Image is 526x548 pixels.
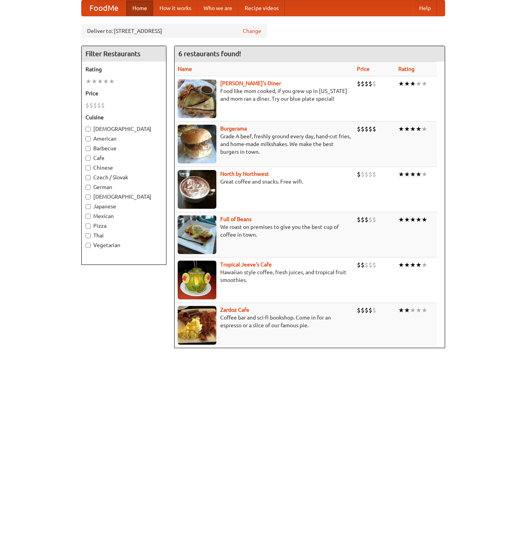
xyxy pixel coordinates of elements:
[365,306,368,314] li: $
[416,170,421,179] li: ★
[86,214,91,219] input: Mexican
[404,125,410,133] li: ★
[410,125,416,133] li: ★
[410,261,416,269] li: ★
[372,261,376,269] li: $
[410,170,416,179] li: ★
[372,170,376,179] li: $
[86,232,162,239] label: Thai
[82,0,126,16] a: FoodMe
[91,77,97,86] li: ★
[416,79,421,88] li: ★
[365,170,368,179] li: $
[86,135,162,143] label: American
[86,223,91,228] input: Pizza
[220,261,272,268] a: Tropical Jeeve's Cafe
[372,125,376,133] li: $
[421,170,427,179] li: ★
[361,215,365,224] li: $
[421,79,427,88] li: ★
[178,223,351,239] p: We roast on premises to give you the best cup of coffee in town.
[413,0,437,16] a: Help
[97,101,101,110] li: $
[398,125,404,133] li: ★
[86,233,91,238] input: Thai
[86,127,91,132] input: [DEMOGRAPHIC_DATA]
[101,101,105,110] li: $
[357,79,361,88] li: $
[361,125,365,133] li: $
[220,125,247,132] a: Burgerama
[361,170,365,179] li: $
[178,132,351,156] p: Grade A beef, freshly ground every day, hand-cut fries, and home-made milkshakes. We make the bes...
[398,306,404,314] li: ★
[178,178,351,186] p: Great coffee and snacks. Free wifi.
[398,215,404,224] li: ★
[421,261,427,269] li: ★
[243,27,261,35] a: Change
[86,113,162,121] h5: Cuisine
[103,77,109,86] li: ★
[93,101,97,110] li: $
[86,144,162,152] label: Barbecue
[410,215,416,224] li: ★
[365,125,368,133] li: $
[410,306,416,314] li: ★
[372,215,376,224] li: $
[220,171,269,177] a: North by Northwest
[178,261,216,299] img: jeeves.jpg
[178,268,351,284] p: Hawaiian style coffee, fresh juices, and tropical fruit smoothies.
[372,306,376,314] li: $
[368,125,372,133] li: $
[82,46,166,62] h4: Filter Restaurants
[357,215,361,224] li: $
[178,215,216,254] img: beans.jpg
[86,65,162,73] h5: Rating
[86,183,162,191] label: German
[178,66,192,72] a: Name
[357,125,361,133] li: $
[357,306,361,314] li: $
[86,203,162,210] label: Japanese
[361,79,365,88] li: $
[86,165,91,170] input: Chinese
[404,261,410,269] li: ★
[410,79,416,88] li: ★
[86,212,162,220] label: Mexican
[178,125,216,163] img: burgerama.jpg
[421,306,427,314] li: ★
[89,101,93,110] li: $
[416,306,421,314] li: ★
[368,215,372,224] li: $
[86,146,91,151] input: Barbecue
[220,307,249,313] a: Zardoz Cafe
[81,24,267,38] div: Deliver to: [STREET_ADDRESS]
[153,0,197,16] a: How it works
[86,241,162,249] label: Vegetarian
[361,306,365,314] li: $
[421,215,427,224] li: ★
[86,222,162,230] label: Pizza
[86,125,162,133] label: [DEMOGRAPHIC_DATA]
[416,125,421,133] li: ★
[368,170,372,179] li: $
[404,170,410,179] li: ★
[86,154,162,162] label: Cafe
[398,170,404,179] li: ★
[238,0,285,16] a: Recipe videos
[178,87,351,103] p: Food like mom cooked, if you grew up in [US_STATE] and mom ran a diner. Try our blue plate special!
[197,0,238,16] a: Who we are
[404,215,410,224] li: ★
[109,77,115,86] li: ★
[416,261,421,269] li: ★
[86,193,162,201] label: [DEMOGRAPHIC_DATA]
[86,204,91,209] input: Japanese
[220,80,281,86] a: [PERSON_NAME]'s Diner
[357,66,370,72] a: Price
[97,77,103,86] li: ★
[178,50,241,57] ng-pluralize: 6 restaurants found!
